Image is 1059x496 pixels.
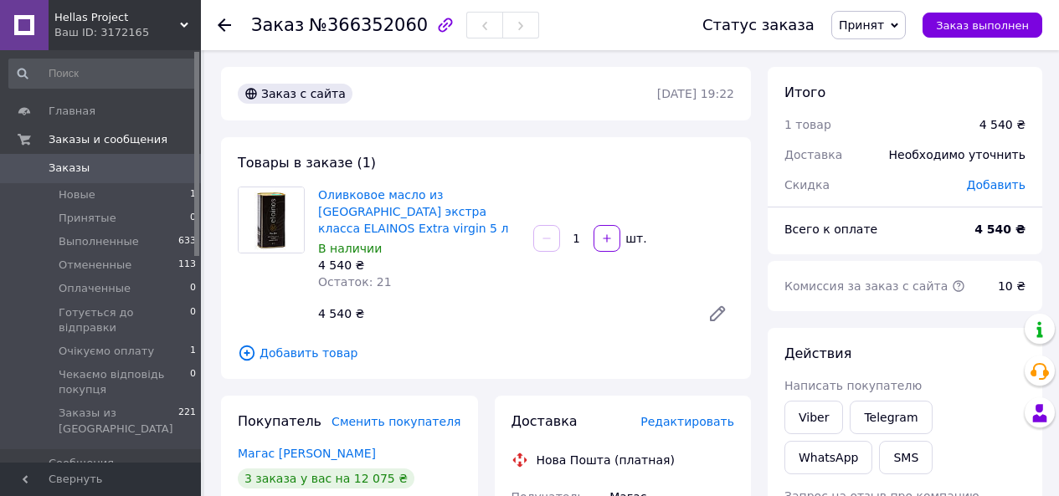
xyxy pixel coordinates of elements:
span: Действия [784,345,851,361]
input: Поиск [8,59,198,89]
span: Доставка [512,413,578,429]
span: Новые [59,187,95,202]
time: [DATE] 19:22 [657,87,734,100]
span: 1 товар [784,118,831,131]
a: Магас [PERSON_NAME] [238,447,376,460]
div: Ваш ID: 3172165 [54,25,201,40]
a: Оливковое масло из [GEOGRAPHIC_DATA] экстра класса ELAINOS Extra virgin 5 л [318,188,508,235]
div: 4 540 ₴ [311,302,694,325]
span: Принятые [59,211,116,226]
span: Итого [784,84,825,100]
span: Заказ выполнен [936,19,1029,32]
span: Добавить [967,178,1026,192]
div: шт. [622,230,649,247]
a: WhatsApp [784,441,872,474]
div: 4 540 ₴ [318,257,520,274]
span: Очікуємо оплату [59,344,154,359]
div: 3 заказа у вас на 12 075 ₴ [238,468,414,488]
a: Viber [784,401,843,434]
span: Заказ [251,15,304,35]
span: Комиссия за заказ с сайта [784,279,965,293]
div: Необходимо уточнить [879,136,1036,173]
span: 1 [190,187,196,202]
span: Чекаємо відповідь покупця [59,367,190,397]
span: Оплаченные [59,281,131,296]
span: Сообщения [49,456,114,471]
img: Оливковое масло из Греции экстра класса ELAINOS Extra virgin 5 л [239,187,304,253]
span: Заказы [49,161,90,176]
span: 0 [190,211,196,226]
div: Статус заказа [702,17,815,33]
div: Нова Пошта (платная) [532,452,679,468]
span: Отмененные [59,258,131,273]
b: 4 540 ₴ [974,222,1026,236]
span: Редактировать [640,415,734,428]
span: Товары в заказе (1) [238,155,376,171]
span: 0 [190,305,196,335]
a: Редактировать [701,297,734,330]
span: 633 [178,234,196,249]
span: 113 [178,258,196,273]
span: Главная [49,104,95,119]
span: Написать покупателю [784,379,922,392]
span: 0 [190,281,196,296]
span: В наличии [318,242,382,255]
span: Всего к оплате [784,222,877,236]
span: Hellas Project [54,10,180,25]
span: Покупатель [238,413,321,429]
span: 1 [190,344,196,359]
span: Остаток: 21 [318,275,392,289]
span: 221 [178,406,196,436]
span: Заказы из [GEOGRAPHIC_DATA] [59,406,178,436]
div: Заказ с сайта [238,84,352,104]
span: Принят [839,18,884,32]
span: №366352060 [309,15,428,35]
div: 10 ₴ [988,268,1036,304]
span: Сменить покупателя [332,415,460,428]
span: Доставка [784,148,842,161]
div: 4 540 ₴ [979,116,1026,133]
span: Готується до відправки [59,305,190,335]
span: Заказы и сообщения [49,132,167,147]
div: Вернуться назад [218,17,231,33]
span: 0 [190,367,196,397]
span: Выполненные [59,234,139,249]
button: SMS [879,441,933,474]
span: Скидка [784,178,830,192]
a: Telegram [850,401,932,434]
button: Заказ выполнен [923,13,1042,38]
span: Добавить товар [238,344,734,362]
